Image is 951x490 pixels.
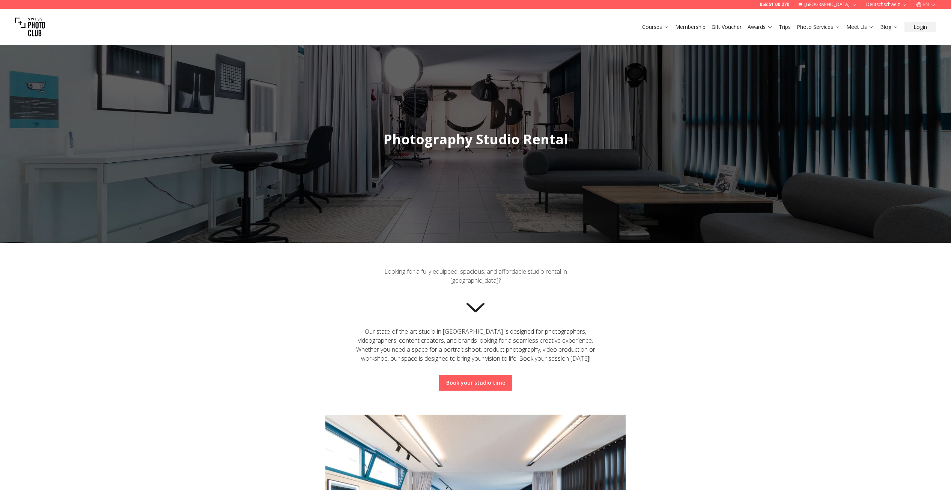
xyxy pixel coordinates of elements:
a: Trips [779,23,791,31]
img: Swiss photo club [15,12,45,42]
a: Gift Voucher [712,23,742,31]
button: Photo Services [794,22,843,32]
div: Our state-of-the-art studio in [GEOGRAPHIC_DATA] is designed for photographers, videographers, co... [349,327,602,363]
button: Blog [877,22,901,32]
button: Gift Voucher [709,22,745,32]
a: Blog [880,23,898,31]
button: Login [904,22,936,32]
a: Book your studio time [446,379,505,387]
a: 058 51 00 270 [760,1,789,7]
button: Trips [776,22,794,32]
button: Awards [745,22,776,32]
span: Photography Studio Rental [384,130,568,148]
a: Membership [675,23,706,31]
a: Awards [748,23,773,31]
a: Courses [642,23,669,31]
span: Looking for a fully equipped, spacious, and affordable studio rental in [GEOGRAPHIC_DATA]? [384,267,567,285]
button: Courses [639,22,672,32]
a: Photo Services [797,23,840,31]
button: Book your studio time [439,375,512,391]
button: Meet Us [843,22,877,32]
a: Meet Us [846,23,874,31]
button: Membership [672,22,709,32]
